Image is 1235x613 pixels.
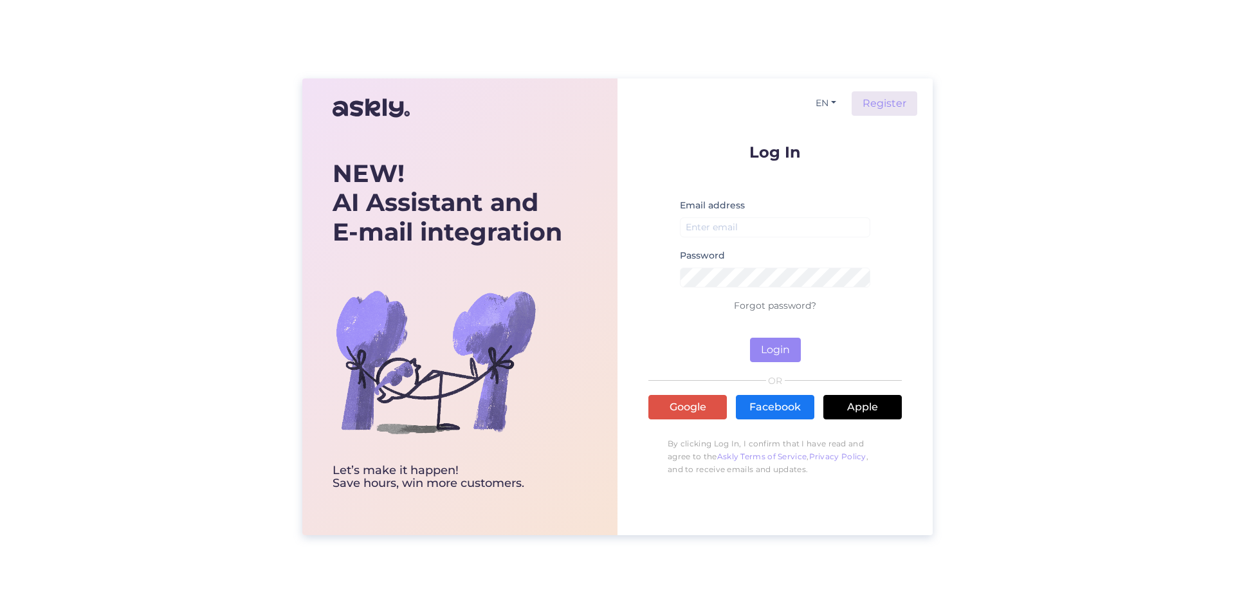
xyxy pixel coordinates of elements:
[680,199,745,212] label: Email address
[648,144,902,160] p: Log In
[333,464,562,490] div: Let’s make it happen! Save hours, win more customers.
[717,452,807,461] a: Askly Terms of Service
[680,217,870,237] input: Enter email
[810,94,841,113] button: EN
[766,376,785,385] span: OR
[680,249,725,262] label: Password
[852,91,917,116] a: Register
[734,300,816,311] a: Forgot password?
[809,452,866,461] a: Privacy Policy
[736,395,814,419] a: Facebook
[333,158,405,188] b: NEW!
[823,395,902,419] a: Apple
[333,93,410,124] img: Askly
[750,338,801,362] button: Login
[648,395,727,419] a: Google
[648,431,902,482] p: By clicking Log In, I confirm that I have read and agree to the , , and to receive emails and upd...
[333,159,562,247] div: AI Assistant and E-mail integration
[333,259,538,464] img: bg-askly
